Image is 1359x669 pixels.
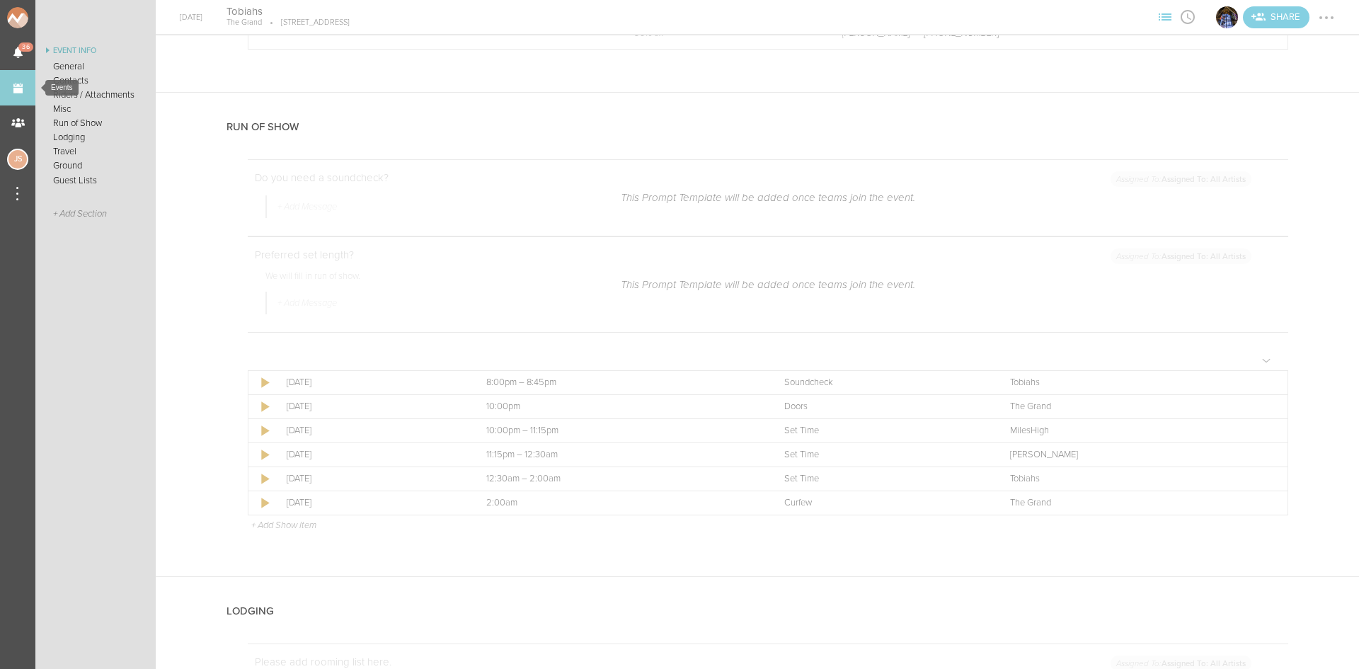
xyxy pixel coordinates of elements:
p: MilesHigh [1010,425,1259,437]
h4: Tobiahs [226,5,350,18]
p: [DATE] [287,449,455,460]
p: 10:00pm [486,401,753,413]
p: Set Time [784,425,979,437]
p: Soundcheck [784,377,979,389]
a: Event Info [35,42,156,59]
p: Set Time [784,450,979,461]
p: The Grand [226,18,262,28]
p: [DATE] [287,473,455,484]
a: Riders / Attachments [35,88,156,102]
p: [DATE] [287,497,455,508]
img: NOMAD [7,7,87,28]
p: [DATE] [287,425,455,436]
p: Doors [784,401,979,413]
p: 10:00pm – 11:15pm [486,425,753,437]
h4: Run of Show [226,121,299,133]
a: Travel [35,144,156,159]
h4: Lodging [226,605,274,617]
p: 8:00pm – 8:45pm [486,377,753,389]
a: General [35,59,156,74]
div: Jessica Smith [7,149,28,170]
a: Guest Lists [35,173,156,188]
a: Lodging [35,130,156,144]
span: + Add Section [53,209,107,219]
div: The Grand [1215,5,1239,30]
p: + Add Show Item [251,520,316,531]
p: Tobiahs [1010,377,1259,389]
a: Ground [35,159,156,173]
p: 11:15pm – 12:30am [486,450,753,461]
p: [PERSON_NAME] [1010,450,1259,461]
a: Contacts [35,74,156,88]
p: 2:00am [486,498,753,509]
div: Share [1243,6,1309,28]
span: View Itinerary [1176,12,1199,21]
p: Tobiahs [1010,474,1259,485]
p: Curfew [784,498,979,509]
a: Invite teams to the Event [1243,6,1309,28]
span: 36 [18,42,33,52]
p: The Grand [1010,401,1259,413]
span: View Sections [1154,12,1176,21]
p: [STREET_ADDRESS] [262,18,350,28]
p: [DATE] [287,377,455,388]
a: Run of Show [35,116,156,130]
a: Misc [35,102,156,116]
p: Set Time [784,474,979,485]
img: The Grand [1216,6,1238,28]
p: [DATE] [287,401,455,412]
p: The Grand [1010,498,1259,509]
p: 50% off [629,28,811,43]
p: 12:30am – 2:00am [486,474,753,485]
